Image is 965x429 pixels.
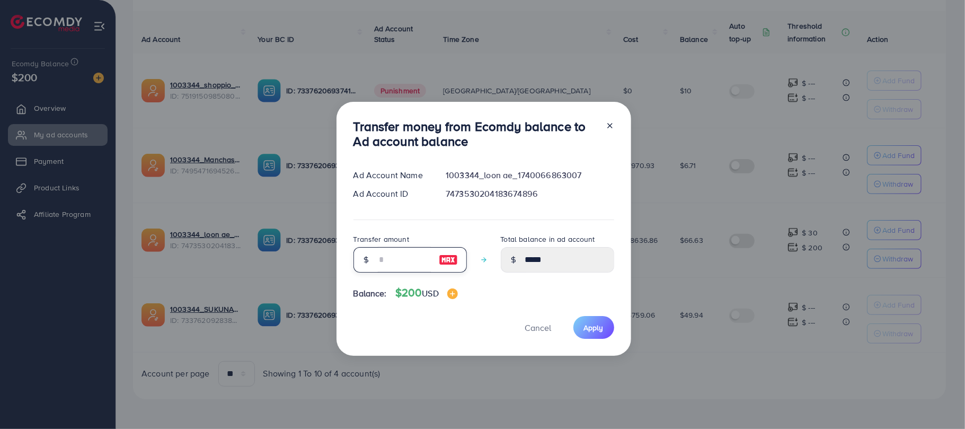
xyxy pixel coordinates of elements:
[437,169,622,181] div: 1003344_loon ae_1740066863007
[353,287,387,300] span: Balance:
[353,234,409,244] label: Transfer amount
[439,253,458,266] img: image
[437,188,622,200] div: 7473530204183674896
[353,119,597,150] h3: Transfer money from Ecomdy balance to Ad account balance
[525,322,552,334] span: Cancel
[395,286,458,300] h4: $200
[584,322,604,333] span: Apply
[512,316,565,339] button: Cancel
[422,287,438,299] span: USD
[345,188,438,200] div: Ad Account ID
[501,234,595,244] label: Total balance in ad account
[345,169,438,181] div: Ad Account Name
[447,288,458,299] img: image
[920,381,957,421] iframe: Chat
[573,316,614,339] button: Apply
